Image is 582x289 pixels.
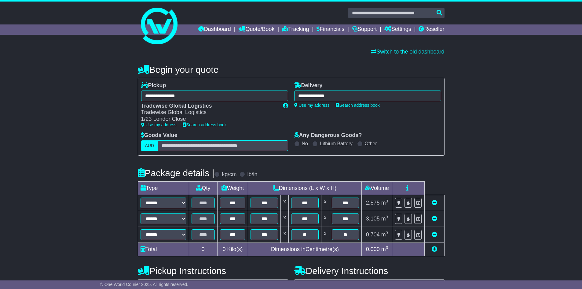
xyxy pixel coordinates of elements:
[248,181,362,195] td: Dimensions (L x W x H)
[365,141,377,146] label: Other
[320,141,353,146] label: Lithium Battery
[217,181,248,195] td: Weight
[248,243,362,256] td: Dimensions in Centimetre(s)
[381,216,388,222] span: m
[371,49,444,55] a: Switch to the old dashboard
[141,82,166,89] label: Pickup
[138,266,288,276] h4: Pickup Instructions
[183,122,227,127] a: Search address book
[366,216,380,222] span: 3.105
[281,195,289,211] td: x
[321,227,329,243] td: x
[281,227,289,243] td: x
[141,132,178,139] label: Goods Value
[138,243,189,256] td: Total
[247,171,257,178] label: lb/in
[386,245,388,250] sup: 3
[141,122,177,127] a: Use my address
[362,181,392,195] td: Volume
[217,243,248,256] td: Kilo(s)
[386,231,388,235] sup: 3
[100,282,189,287] span: © One World Courier 2025. All rights reserved.
[432,232,437,238] a: Remove this item
[138,168,214,178] h4: Package details |
[381,232,388,238] span: m
[281,211,289,227] td: x
[386,199,388,203] sup: 3
[141,103,277,109] div: Tradewise Global Logistics
[366,246,380,252] span: 0.000
[366,200,380,206] span: 2.875
[141,109,277,116] div: Tradewise Global Logistics
[282,24,309,35] a: Tracking
[381,246,388,252] span: m
[138,181,189,195] td: Type
[432,216,437,222] a: Remove this item
[317,24,344,35] a: Financials
[352,24,377,35] a: Support
[189,181,217,195] td: Qty
[141,116,277,123] div: 1/23 Londor Close
[294,266,445,276] h4: Delivery Instructions
[432,200,437,206] a: Remove this item
[222,246,225,252] span: 0
[294,132,362,139] label: Any Dangerous Goods?
[321,211,329,227] td: x
[141,140,158,151] label: AUD
[198,24,231,35] a: Dashboard
[386,215,388,219] sup: 3
[302,141,308,146] label: No
[294,103,330,108] a: Use my address
[419,24,444,35] a: Reseller
[384,24,411,35] a: Settings
[336,103,380,108] a: Search address book
[381,200,388,206] span: m
[321,195,329,211] td: x
[366,232,380,238] span: 0.704
[432,246,437,252] a: Add new item
[222,171,236,178] label: kg/cm
[138,65,445,75] h4: Begin your quote
[294,82,323,89] label: Delivery
[238,24,274,35] a: Quote/Book
[189,243,217,256] td: 0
